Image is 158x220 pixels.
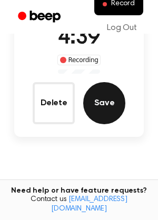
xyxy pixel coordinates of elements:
[96,15,147,41] a: Log Out
[6,195,152,214] span: Contact us
[33,82,75,124] button: Delete Audio Record
[58,27,100,49] span: 4:39
[11,7,70,27] a: Beep
[57,55,101,65] div: Recording
[51,196,127,213] a: [EMAIL_ADDRESS][DOMAIN_NAME]
[83,82,125,124] button: Save Audio Record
